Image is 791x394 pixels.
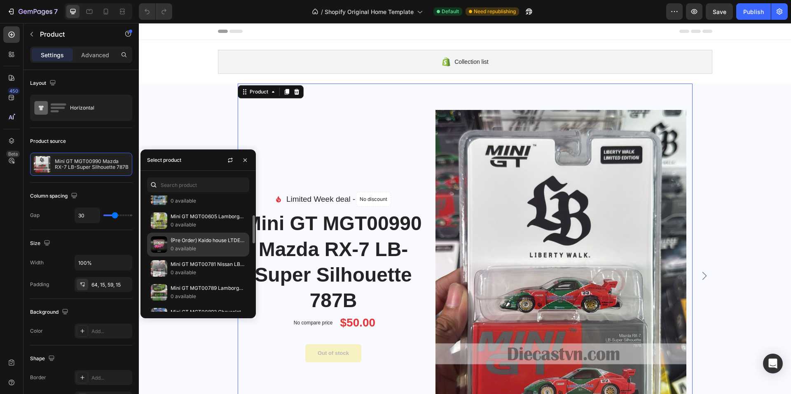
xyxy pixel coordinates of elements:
iframe: Design area [139,23,791,394]
div: Shape [30,353,56,364]
div: 64, 15, 59, 15 [91,281,130,289]
p: Product [40,29,110,39]
img: collections [151,308,167,324]
div: Gap [30,212,40,219]
div: Publish [743,7,764,16]
p: Limited Week deal - [147,171,217,182]
img: collections [151,260,167,277]
h1: Mini GT MGT00990 Mazda RX-7 LB-Super Silhouette 787B [105,187,284,291]
div: Background [30,307,70,318]
p: Mini GT MGT00781 Nissan LB-Super Silhouette S15 [PERSON_NAME] Auto Finesse SEMA 2023 (Chase) [171,260,246,268]
button: Publish [736,3,771,20]
p: 0 available [171,245,246,253]
div: Undo/Redo [139,3,172,20]
span: Shopify Original Home Template [325,7,414,16]
div: Column spacing [30,191,79,202]
p: Mini GT MGT00990 Mazda RX-7 LB-Super Silhouette 787B [55,159,129,170]
p: Settings [41,51,64,59]
p: No compare price [155,297,194,302]
span: / [321,7,323,16]
span: Need republishing [474,8,516,15]
div: Beta [6,151,20,157]
input: Auto [75,255,132,270]
img: collections [151,212,167,229]
div: Padding [30,281,49,288]
div: 450 [8,88,20,94]
p: Mini GT MGT00892 Chevrolet Corvette Z06 2023 Elkhart Lake Blue Metallic (Chase) [171,308,246,316]
img: collections [151,189,167,205]
div: Size [30,238,52,249]
p: 0 available [171,221,246,229]
div: Border [30,374,46,381]
button: 7 [3,3,61,20]
span: Save [713,8,726,15]
div: Add... [91,374,130,382]
div: Layout [30,78,58,89]
p: Mini GT MGT00789 Lamborghini Revuelto Verde Selvans (Chase) [171,284,246,292]
p: (Pre Order) Kaido house LTDEDN KHMG189 Kaidohaus BMW M3 [171,236,246,245]
p: 0 available [171,197,246,205]
input: Search in Settings & Advanced [147,177,249,192]
button: Out of stock [166,321,222,339]
img: product feature img [34,156,50,173]
button: Save [706,3,733,20]
img: Alt Image [136,173,143,180]
p: No discount [221,173,248,180]
div: Out of stock [179,326,210,334]
button: Carousel Next Arrow [559,246,572,259]
div: Select product [147,156,181,164]
div: Open Intercom Messenger [763,354,783,373]
div: Product source [30,138,66,145]
div: Width [30,259,44,266]
p: 0 available [171,292,246,301]
p: Advanced [81,51,109,59]
img: collections [151,284,167,301]
p: 0 available [171,268,246,277]
div: Product [109,65,131,72]
span: Collection list [316,34,349,44]
div: Horizontal [70,98,120,117]
img: collections [151,236,167,253]
p: 7 [54,7,58,16]
div: Color [30,327,43,335]
div: Add... [91,328,130,335]
p: Mini GT MGT00605 Lamborghini LB-Silhouette WORKS Aventador GT EVO Lime [171,212,246,221]
input: Auto [75,208,100,223]
div: $50.00 [201,291,238,308]
span: Default [442,8,459,15]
